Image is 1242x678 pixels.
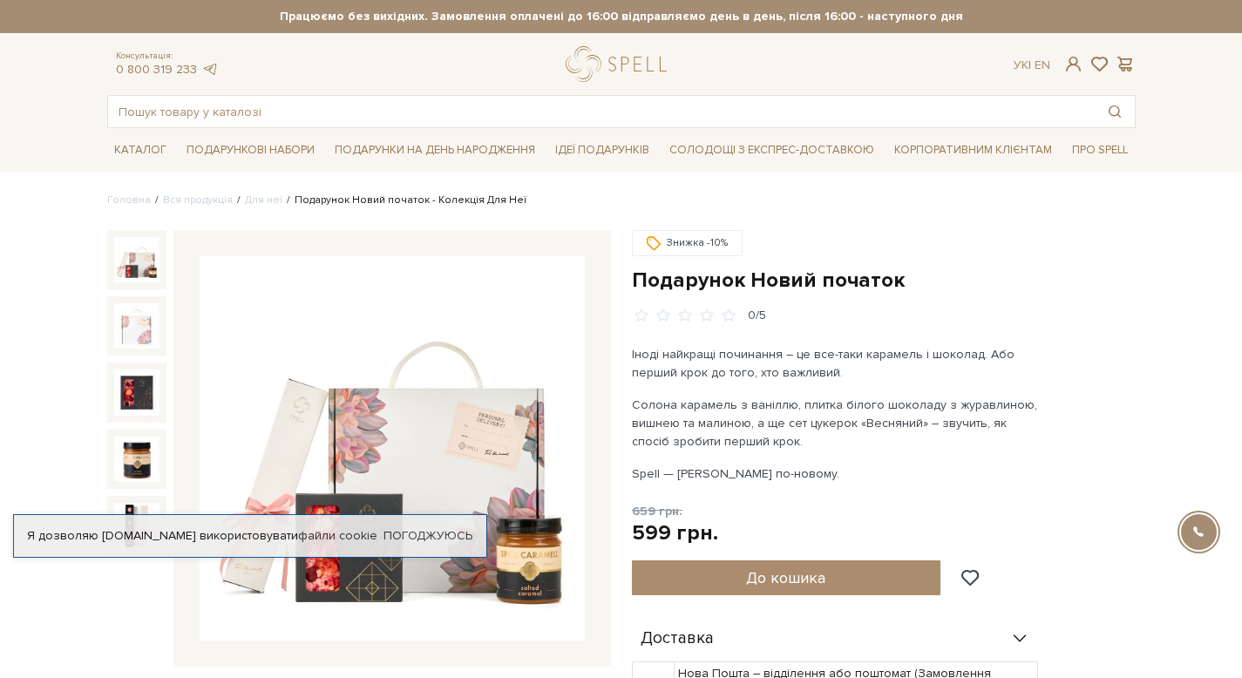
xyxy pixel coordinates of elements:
button: Пошук товару у каталозі [1095,96,1135,127]
a: Каталог [107,137,173,164]
a: Погоджуюсь [383,528,472,544]
img: Подарунок Новий початок [114,503,159,548]
input: Пошук товару у каталозі [108,96,1095,127]
div: Знижка -10% [632,230,743,256]
p: Spell — [PERSON_NAME] по-новому. [632,464,1041,483]
a: файли cookie [298,528,377,543]
li: Подарунок Новий початок - Колекція Для Неї [282,193,526,208]
strong: Працюємо без вихідних. Замовлення оплачені до 16:00 відправляємо день в день, після 16:00 - насту... [107,9,1136,24]
a: Корпоративним клієнтам [887,137,1059,164]
a: Про Spell [1065,137,1135,164]
a: Для неї [245,193,282,207]
h1: Подарунок Новий початок [632,267,1136,294]
a: Вся продукція [163,193,233,207]
a: Подарункові набори [180,137,322,164]
span: | [1028,58,1031,72]
button: До кошика [632,560,941,595]
div: 599 грн. [632,519,718,546]
img: Подарунок Новий початок [200,256,585,641]
a: logo [566,46,675,82]
div: Я дозволяю [DOMAIN_NAME] використовувати [14,528,486,544]
span: Доставка [641,631,714,647]
div: 0/5 [748,308,766,324]
span: До кошика [746,568,825,587]
img: Подарунок Новий початок [114,370,159,415]
div: Ук [1014,58,1050,73]
img: Подарунок Новий початок [114,303,159,349]
a: En [1035,58,1050,72]
a: Солодощі з експрес-доставкою [662,135,881,165]
a: 0 800 319 233 [116,62,197,77]
a: Головна [107,193,151,207]
span: Консультація: [116,51,219,62]
span: 659 грн. [632,504,682,519]
p: Солона карамель з ваніллю, плитка білого шоколаду з журавлиною, вишнею та малиною, а ще сет цукер... [632,396,1041,451]
a: telegram [201,62,219,77]
img: Подарунок Новий початок [114,237,159,282]
p: Іноді найкращі починання – це все-таки карамель і шоколад. Або перший крок до того, хто важливий. [632,345,1041,382]
img: Подарунок Новий початок [114,437,159,482]
a: Ідеї подарунків [548,137,656,164]
a: Подарунки на День народження [328,137,542,164]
